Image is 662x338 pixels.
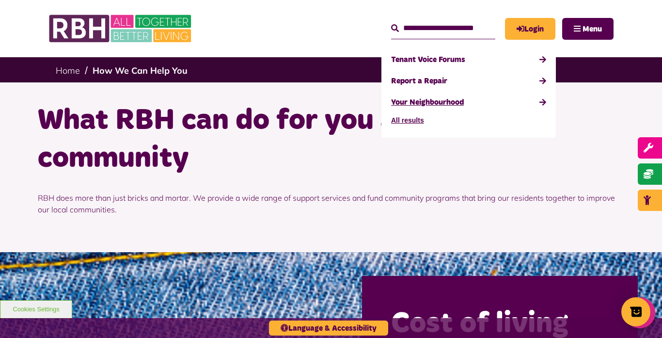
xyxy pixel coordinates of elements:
a: How We Can Help You [93,65,188,76]
iframe: Netcall Web Assistant for live chat [618,294,662,338]
a: Home [56,65,80,76]
h1: What RBH can do for you and your community [38,102,624,177]
a: MyRBH [505,18,555,40]
a: Your Neighbourhood [391,92,546,113]
p: RBH does more than just bricks and mortar. We provide a wide range of support services and fund c... [38,177,624,230]
input: Search [391,18,495,39]
button: Navigation [562,18,614,40]
a: Report a Repair [391,70,546,92]
button: Language & Accessibility [269,321,388,336]
a: Tenant Voice Forums [391,49,546,70]
button: All results [391,113,424,128]
button: Show survey [621,297,650,326]
img: RBH [48,10,194,48]
span: Menu [583,25,602,33]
